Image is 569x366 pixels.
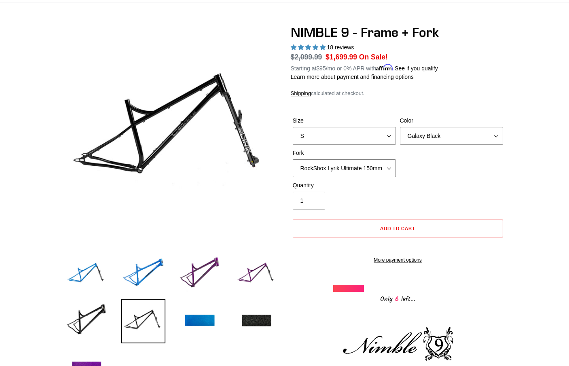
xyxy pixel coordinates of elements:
img: Load image into Gallery viewer, NIMBLE 9 - Frame + Fork [178,299,222,343]
span: 18 reviews [327,44,354,51]
img: Load image into Gallery viewer, NIMBLE 9 - Frame + Fork [64,252,109,296]
label: Size [293,116,396,125]
a: Learn more about payment and financing options [291,74,414,80]
img: Load image into Gallery viewer, NIMBLE 9 - Frame + Fork [121,299,165,343]
label: Quantity [293,181,396,190]
span: On Sale! [359,52,388,62]
button: Add to cart [293,220,503,237]
div: calculated at checkout. [291,89,505,97]
img: Load image into Gallery viewer, NIMBLE 9 - Frame + Fork [234,299,279,343]
a: See if you qualify - Learn more about Affirm Financing (opens in modal) [395,65,438,72]
a: Shipping [291,90,311,97]
span: Affirm [376,64,393,71]
span: 4.89 stars [291,44,327,51]
p: Starting at /mo or 0% APR with . [291,62,438,73]
img: Load image into Gallery viewer, NIMBLE 9 - Frame + Fork [121,252,165,296]
span: $95 [316,65,326,72]
label: Fork [293,149,396,157]
img: Load image into Gallery viewer, NIMBLE 9 - Frame + Fork [234,252,279,296]
img: Load image into Gallery viewer, NIMBLE 9 - Frame + Fork [178,252,222,296]
h1: NIMBLE 9 - Frame + Fork [291,25,505,40]
label: Color [400,116,503,125]
span: $1,699.99 [326,53,357,61]
s: $2,099.99 [291,53,322,61]
img: Load image into Gallery viewer, NIMBLE 9 - Frame + Fork [64,299,109,343]
span: 6 [393,294,401,304]
a: More payment options [293,256,503,264]
span: Add to cart [380,225,415,231]
div: Only left... [333,292,463,305]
